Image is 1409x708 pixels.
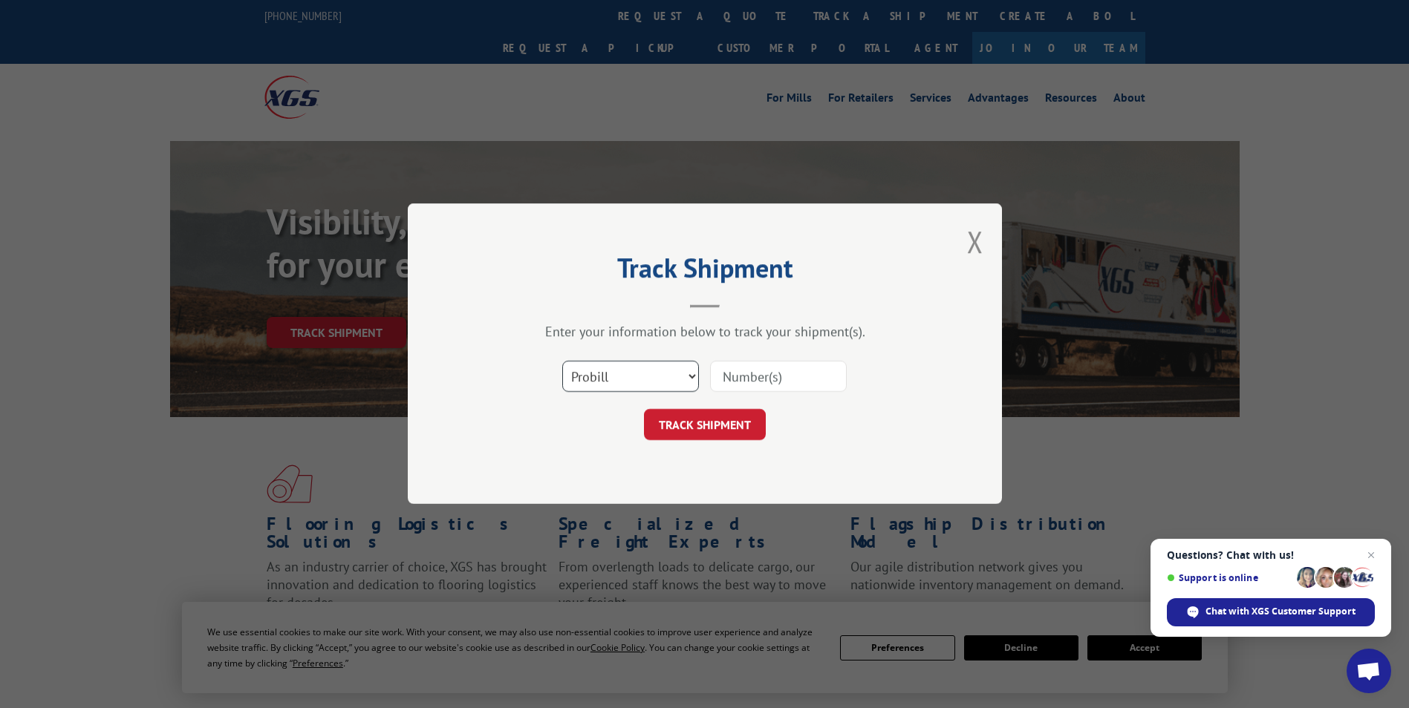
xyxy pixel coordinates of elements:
[967,222,983,261] button: Close modal
[710,361,847,393] input: Number(s)
[1347,649,1391,693] div: Open chat
[1362,546,1380,564] span: Close chat
[482,258,928,286] h2: Track Shipment
[1167,572,1292,583] span: Support is online
[644,410,766,441] button: TRACK SHIPMENT
[482,324,928,341] div: Enter your information below to track your shipment(s).
[1167,549,1375,561] span: Questions? Chat with us!
[1205,605,1356,618] span: Chat with XGS Customer Support
[1167,598,1375,626] div: Chat with XGS Customer Support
